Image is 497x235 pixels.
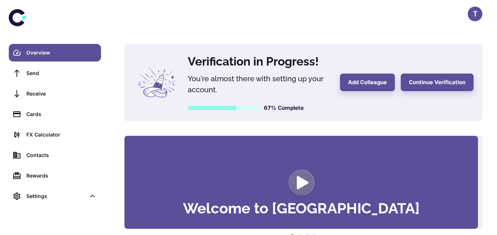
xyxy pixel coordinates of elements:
div: Cards [26,110,97,118]
a: Overview [9,44,101,61]
div: Contacts [26,151,97,159]
h6: 67% Complete [264,104,304,112]
a: Contacts [9,146,101,164]
div: Settings [26,192,86,200]
div: Overview [26,49,97,57]
button: Add Colleague [340,74,395,91]
button: Continue Verification [401,74,474,91]
a: Rewards [9,167,101,184]
h4: Verification in Progress! [188,53,331,70]
a: Receive [9,85,101,102]
div: FX Calculator [26,131,97,139]
div: Send [26,69,97,77]
a: Send [9,64,101,82]
div: Receive [26,90,97,98]
h3: Welcome to [GEOGRAPHIC_DATA] [183,201,420,216]
button: T [468,7,482,21]
h5: You're almost there with setting up your account. [188,73,331,95]
div: Settings [9,187,101,205]
a: FX Calculator [9,126,101,143]
a: Cards [9,105,101,123]
div: Rewards [26,172,97,180]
